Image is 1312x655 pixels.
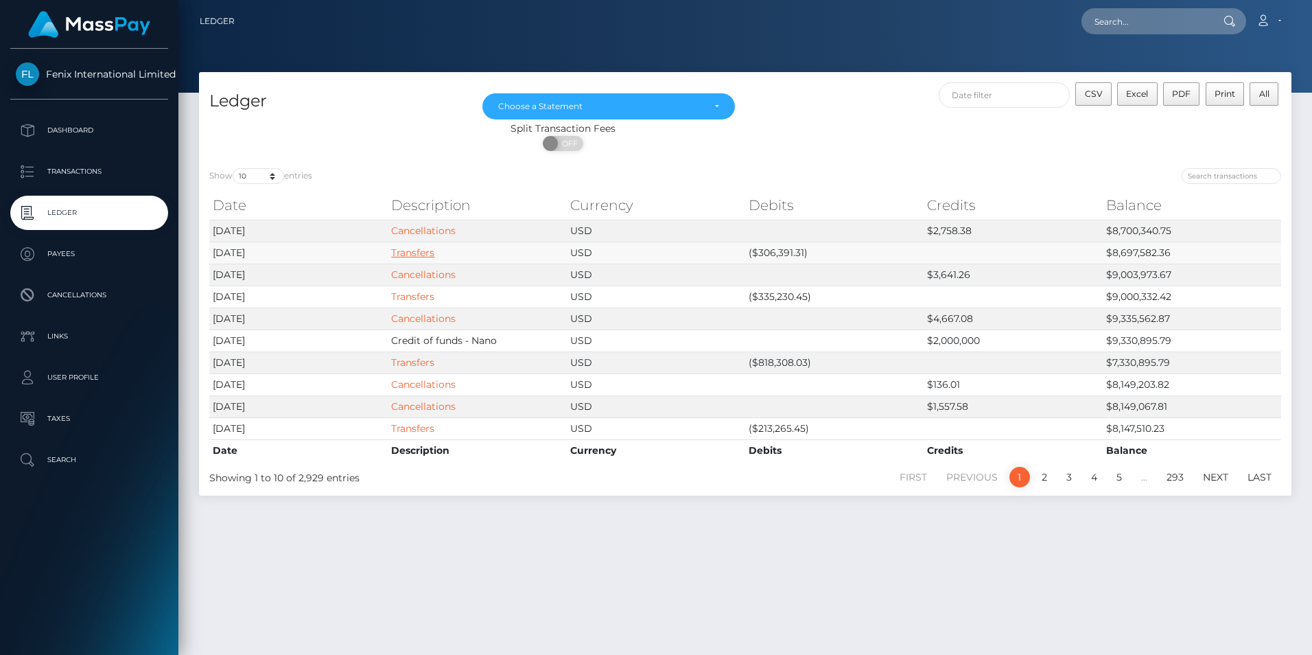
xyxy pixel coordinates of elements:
[391,225,456,237] a: Cancellations
[16,285,163,306] p: Cancellations
[1081,8,1210,34] input: Search...
[209,374,388,395] td: [DATE]
[1103,308,1281,330] td: $9,335,562.87
[10,319,168,354] a: Links
[745,352,924,374] td: ($818,308.03)
[209,308,388,330] td: [DATE]
[16,203,163,223] p: Ledger
[1163,82,1200,106] button: PDF
[745,286,924,308] td: ($335,230.45)
[924,220,1102,242] td: $2,758.38
[16,120,163,141] p: Dashboard
[1103,286,1281,308] td: $9,000,332.42
[388,330,566,352] td: Credit of funds - Nano
[209,286,388,308] td: [DATE]
[1009,467,1030,487] a: 1
[924,439,1102,461] th: Credits
[1126,89,1148,99] span: Excel
[1182,168,1281,184] input: Search transactions
[1240,467,1279,487] a: Last
[1117,82,1158,106] button: Excel
[1103,352,1281,374] td: $7,330,895.79
[567,220,745,242] td: USD
[567,264,745,286] td: USD
[745,192,924,219] th: Debits
[388,192,566,219] th: Description
[16,62,39,86] img: Fenix International Limited
[1103,374,1281,395] td: $8,149,203.82
[567,439,745,461] th: Currency
[16,367,163,388] p: User Profile
[391,268,456,281] a: Cancellations
[1103,264,1281,286] td: $9,003,973.67
[939,82,1070,108] input: Date filter
[209,330,388,352] td: [DATE]
[1250,82,1278,106] button: All
[199,122,927,136] div: Split Transaction Fees
[209,417,388,439] td: [DATE]
[1259,89,1269,99] span: All
[16,244,163,264] p: Payees
[745,242,924,264] td: ($306,391.31)
[745,439,924,461] th: Debits
[498,101,703,112] div: Choose a Statement
[10,360,168,395] a: User Profile
[1085,89,1103,99] span: CSV
[209,242,388,264] td: [DATE]
[1109,467,1129,487] a: 5
[233,168,284,184] select: Showentries
[924,192,1102,219] th: Credits
[1103,220,1281,242] td: $8,700,340.75
[16,450,163,470] p: Search
[567,242,745,264] td: USD
[10,154,168,189] a: Transactions
[10,196,168,230] a: Ledger
[10,443,168,477] a: Search
[567,192,745,219] th: Currency
[745,417,924,439] td: ($213,265.45)
[567,308,745,330] td: USD
[16,409,163,429] p: Taxes
[28,11,150,38] img: MassPay Logo
[10,68,168,80] span: Fenix International Limited
[391,400,456,413] a: Cancellations
[567,417,745,439] td: USD
[10,402,168,436] a: Taxes
[567,395,745,417] td: USD
[200,7,235,36] a: Ledger
[1103,395,1281,417] td: $8,149,067.81
[391,246,434,259] a: Transfers
[550,136,585,151] span: OFF
[1083,467,1105,487] a: 4
[209,264,388,286] td: [DATE]
[209,466,644,485] div: Showing 1 to 10 of 2,929 entries
[209,220,388,242] td: [DATE]
[924,330,1102,352] td: $2,000,000
[924,308,1102,330] td: $4,667.08
[1195,467,1236,487] a: Next
[567,352,745,374] td: USD
[391,290,434,303] a: Transfers
[482,93,735,119] button: Choose a Statement
[1103,242,1281,264] td: $8,697,582.36
[209,168,312,184] label: Show entries
[391,378,456,391] a: Cancellations
[1034,467,1055,487] a: 2
[209,439,388,461] th: Date
[209,192,388,219] th: Date
[16,326,163,347] p: Links
[10,237,168,271] a: Payees
[391,356,434,369] a: Transfers
[567,286,745,308] td: USD
[1172,89,1191,99] span: PDF
[1159,467,1191,487] a: 293
[10,113,168,148] a: Dashboard
[1103,192,1281,219] th: Balance
[209,89,462,113] h4: Ledger
[924,374,1102,395] td: $136.01
[1206,82,1245,106] button: Print
[209,395,388,417] td: [DATE]
[388,439,566,461] th: Description
[1075,82,1112,106] button: CSV
[1059,467,1079,487] a: 3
